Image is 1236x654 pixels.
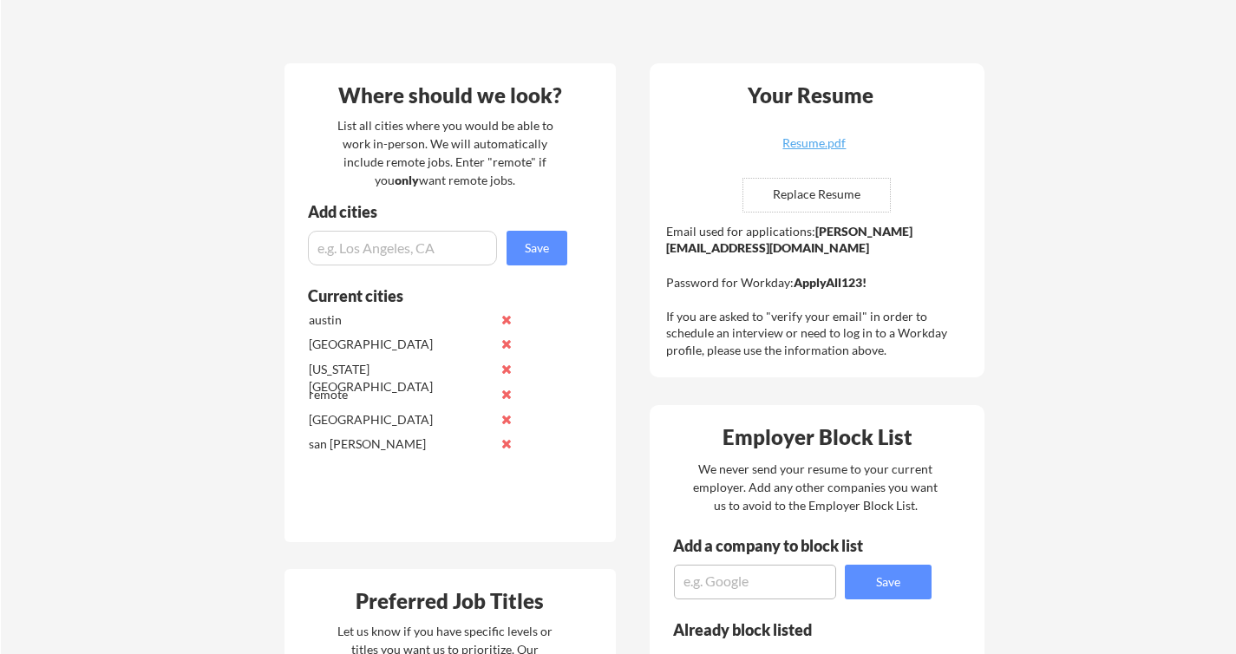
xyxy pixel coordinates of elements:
[308,288,548,304] div: Current cities
[395,173,419,187] strong: only
[657,427,979,448] div: Employer Block List
[794,275,867,290] strong: ApplyAll123!
[309,311,492,329] div: austin
[289,591,611,611] div: Preferred Job Titles
[711,137,918,164] a: Resume.pdf
[845,565,932,599] button: Save
[666,223,972,359] div: Email used for applications: Password for Workday: If you are asked to "verify your email" in ord...
[309,361,492,395] div: [US_STATE][GEOGRAPHIC_DATA]
[309,411,492,428] div: [GEOGRAPHIC_DATA]
[673,622,908,638] div: Already block listed
[711,137,918,149] div: Resume.pdf
[309,435,492,453] div: san [PERSON_NAME]
[666,224,912,256] strong: [PERSON_NAME][EMAIL_ADDRESS][DOMAIN_NAME]
[309,336,492,353] div: [GEOGRAPHIC_DATA]
[507,231,567,265] button: Save
[308,204,572,219] div: Add cities
[308,231,497,265] input: e.g. Los Angeles, CA
[673,538,890,553] div: Add a company to block list
[289,85,611,106] div: Where should we look?
[326,116,565,189] div: List all cities where you would be able to work in-person. We will automatically include remote j...
[692,460,939,514] div: We never send your resume to your current employer. Add any other companies you want us to avoid ...
[725,85,897,106] div: Your Resume
[309,386,492,403] div: remote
